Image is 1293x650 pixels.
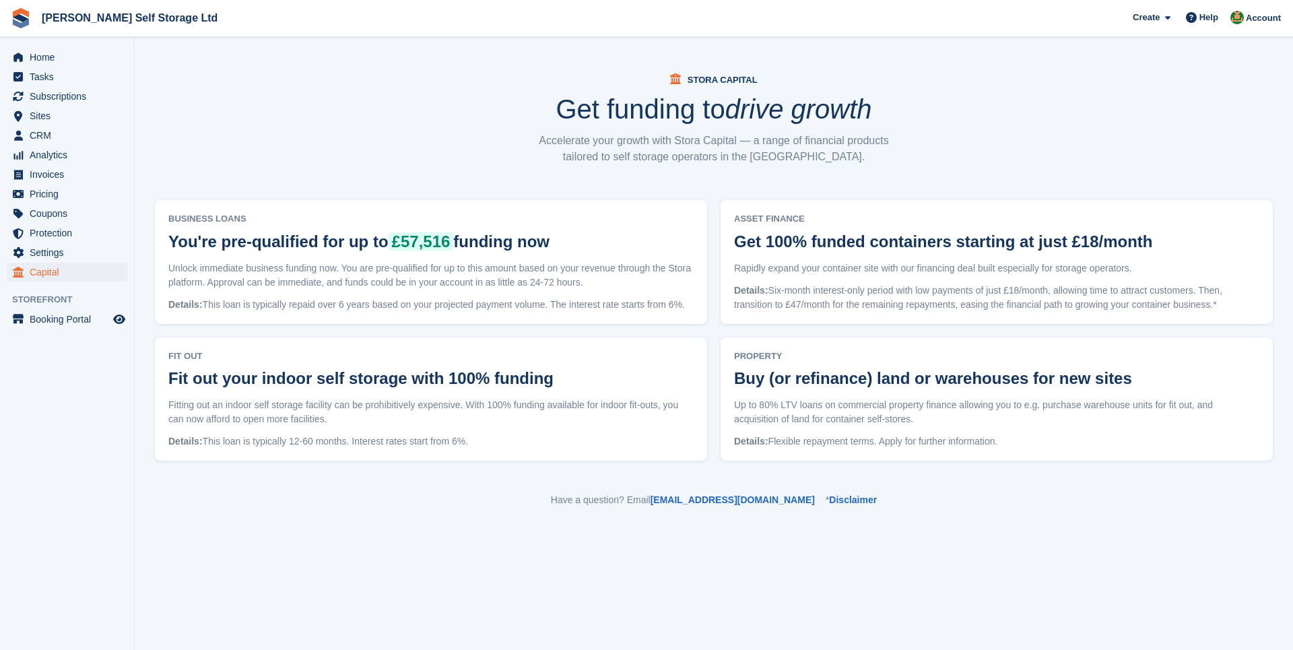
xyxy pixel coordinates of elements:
[556,96,871,123] h1: Get funding to
[168,298,694,312] p: This loan is typically repaid over 6 years based on your projected payment volume. The interest r...
[7,87,127,106] a: menu
[12,293,134,306] span: Storefront
[1246,11,1281,25] span: Account
[7,145,127,164] a: menu
[7,263,127,282] a: menu
[168,299,203,310] span: Details:
[30,106,110,125] span: Sites
[532,133,896,165] p: Accelerate your growth with Stora Capital — a range of financial products tailored to self storag...
[7,310,127,329] a: menu
[734,212,1159,226] span: Asset Finance
[168,232,550,251] h2: You're pre-qualified for up to funding now
[7,48,127,67] a: menu
[168,212,556,226] span: Business Loans
[111,311,127,327] a: Preview store
[30,48,110,67] span: Home
[734,232,1152,251] h2: Get 100% funded containers starting at just £18/month
[30,310,110,329] span: Booking Portal
[30,87,110,106] span: Subscriptions
[734,350,1139,363] span: Property
[7,126,127,145] a: menu
[7,204,127,223] a: menu
[734,436,768,447] span: Details:
[30,185,110,203] span: Pricing
[7,165,127,184] a: menu
[155,493,1273,507] p: Have a question? Email *
[30,224,110,242] span: Protection
[30,126,110,145] span: CRM
[30,145,110,164] span: Analytics
[168,261,694,290] p: Unlock immediate business funding now. You are pre-qualified for up to this amount based on your ...
[829,494,877,505] a: Disclaimer
[734,261,1259,275] p: Rapidly expand your container site with our financing deal built especially for storage operators.
[30,263,110,282] span: Capital
[168,350,560,363] span: Fit Out
[30,204,110,223] span: Coupons
[36,7,223,29] a: [PERSON_NAME] Self Storage Ltd
[734,284,1259,312] p: Six-month interest-only period with low payments of just £18/month, allowing time to attract cust...
[11,8,31,28] img: stora-icon-8386f47178a22dfd0bd8f6a31ec36ba5ce8667c1dd55bd0f319d3a0aa187defe.svg
[725,94,872,124] i: drive growth
[1199,11,1218,24] span: Help
[30,67,110,86] span: Tasks
[734,434,1259,449] p: Flexible repayment terms. Apply for further information.
[734,285,768,296] span: Details:
[734,398,1259,426] p: Up to 80% LTV loans on commercial property finance allowing you to e.g. purchase warehouse units ...
[1230,11,1244,24] img: Joshua Wild
[734,369,1132,387] h2: Buy (or refinance) land or warehouses for new sites
[7,224,127,242] a: menu
[651,494,815,505] a: [EMAIL_ADDRESS][DOMAIN_NAME]
[168,398,694,426] p: Fitting out an indoor self storage facility can be prohibitively expensive. With 100% funding ava...
[7,67,127,86] a: menu
[7,185,127,203] a: menu
[30,243,110,262] span: Settings
[7,106,127,125] a: menu
[30,165,110,184] span: Invoices
[168,434,694,449] p: This loan is typically 12-60 months. Interest rates start from 6%.
[688,75,758,85] span: Stora Capital
[7,243,127,262] a: menu
[1133,11,1160,24] span: Create
[168,369,554,387] h2: Fit out your indoor self storage with 100% funding
[168,436,203,447] span: Details:
[389,232,454,251] span: £57,516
